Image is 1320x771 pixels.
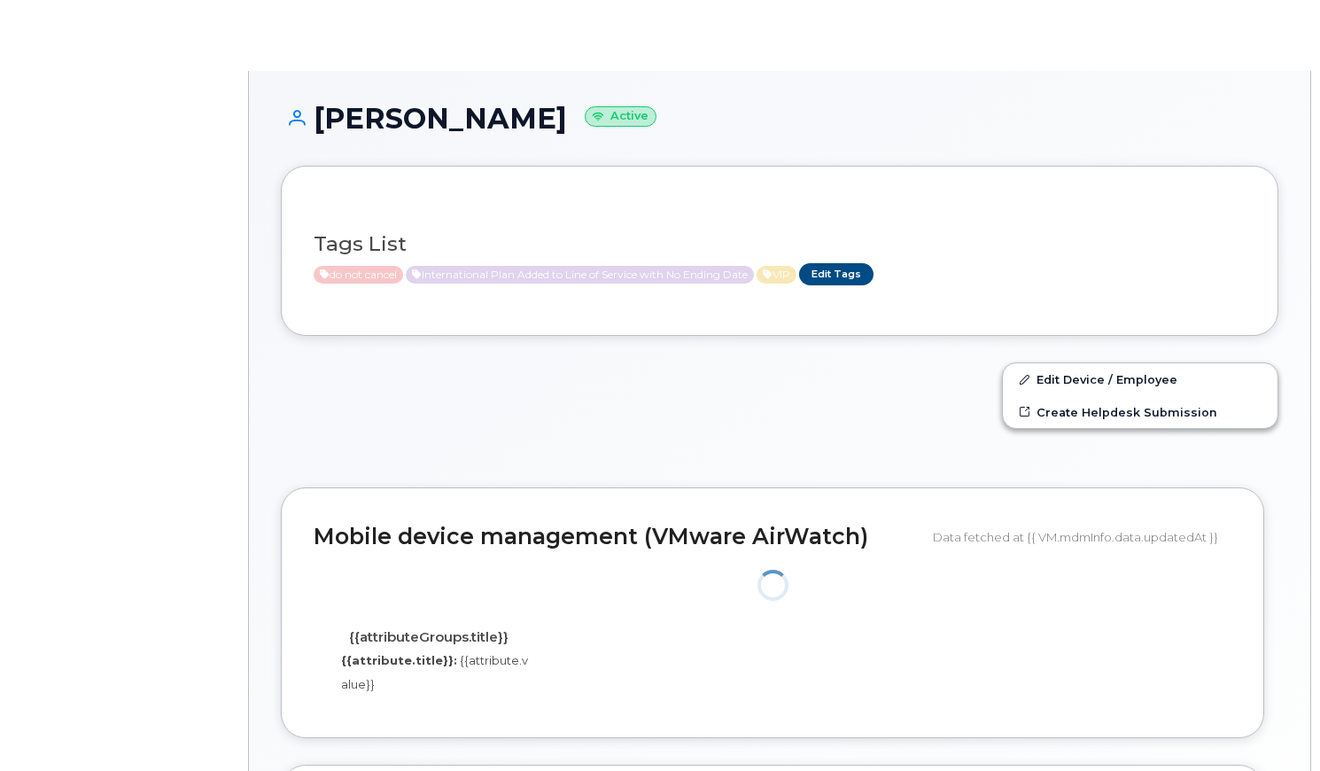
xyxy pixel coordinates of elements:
span: Active [757,266,796,284]
span: {{attribute.value}} [341,653,528,691]
div: Data fetched at {{ VM.mdmInfo.data.updatedAt }} [933,520,1231,554]
h1: [PERSON_NAME] [281,103,1278,134]
label: {{attribute.title}}: [341,652,457,669]
h4: {{attributeGroups.title}} [327,630,530,645]
h2: Mobile device management (VMware AirWatch) [314,525,920,549]
a: Edit Device / Employee [1003,363,1277,395]
span: Active [314,266,403,284]
h3: Tags List [314,233,1246,255]
small: Active [585,106,656,127]
a: Edit Tags [799,263,874,285]
span: Active [406,266,754,284]
a: Create Helpdesk Submission [1003,396,1277,428]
